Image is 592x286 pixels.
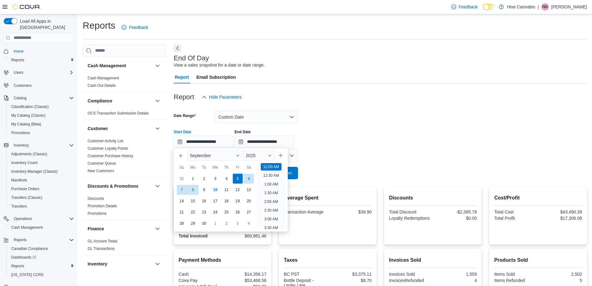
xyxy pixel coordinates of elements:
a: OCS Transaction Submission Details [88,111,149,115]
a: Discounts [88,196,104,201]
span: Transfers [9,203,74,210]
div: day-1 [188,174,198,184]
span: Promotions [9,129,74,137]
div: Items Sold [494,272,537,277]
span: Canadian Compliance [9,245,74,252]
div: View a sales snapshot for a date or date range. [174,62,265,68]
span: NN [542,3,548,11]
span: Customers [11,81,74,89]
p: [PERSON_NAME] [551,3,587,11]
span: Washington CCRS [9,271,74,279]
button: Customer [154,125,161,132]
h2: Average Spent [284,194,372,202]
a: GL Account Totals [88,239,117,243]
a: Transfers (Classic) [9,194,45,201]
a: Reports [9,262,27,270]
button: Operations [11,215,34,223]
div: day-2 [222,218,232,228]
a: GL Transactions [88,246,115,251]
label: Date Range [174,113,196,118]
span: Cash Management [11,225,43,230]
button: Customers [1,81,76,90]
div: Fr [233,162,243,172]
span: Dashboards [11,255,36,260]
button: Transfers (Classic) [6,193,76,202]
div: day-28 [177,218,187,228]
div: $43,490.39 [539,209,582,214]
span: Promotion Details [88,204,117,209]
div: day-15 [188,196,198,206]
span: Load All Apps in [GEOGRAPHIC_DATA] [17,18,74,30]
div: 2,502 [539,272,582,277]
a: Customer Purchase History [88,154,133,158]
span: Transfers (Classic) [11,195,42,200]
span: Promotions [88,211,107,216]
div: InvoicesRefunded [389,278,432,283]
span: Customers [14,83,32,88]
h3: Report [174,93,194,101]
div: $14,356.17 [224,272,266,277]
button: Customer [88,125,153,132]
span: Promotions [11,130,30,135]
button: Reports [6,262,76,270]
button: Inventory [88,261,153,267]
div: Total Cost [494,209,537,214]
h3: Finance [88,226,104,232]
a: Adjustments (Classic) [9,150,50,158]
button: Inventory [154,260,161,268]
div: day-4 [222,174,232,184]
button: [US_STATE] CCRS [6,270,76,279]
div: day-26 [233,207,243,217]
div: $69,861.46 [224,233,266,238]
a: Cash Out Details [88,83,116,88]
div: Th [222,162,232,172]
span: Users [11,69,74,76]
a: Customer Loyalty Points [88,146,128,151]
div: Total Profit [494,216,537,221]
button: Discounts & Promotions [88,183,153,189]
a: Customer Queue [88,161,116,166]
span: Reports [14,237,27,242]
button: Users [11,69,26,76]
button: Custom Date [215,111,298,123]
div: day-16 [199,196,209,206]
a: Cash Management [88,76,119,80]
div: day-4 [244,218,254,228]
a: Dashboards [6,253,76,262]
strong: Total Invoiced [179,233,208,238]
span: Inventory [14,143,29,148]
div: day-30 [199,218,209,228]
span: Customer Purchase History [88,153,133,158]
span: Adjustments (Classic) [9,150,74,158]
h2: Cost/Profit [494,194,582,202]
span: Dashboards [9,254,74,261]
button: Discounts & Promotions [154,182,161,190]
span: Classification (Classic) [11,104,49,109]
span: Transfers (Classic) [9,194,74,201]
div: day-14 [177,196,187,206]
h3: Customer [88,125,108,132]
div: Cash Management [83,74,166,92]
span: Operations [11,215,74,223]
span: Manifests [11,178,27,183]
div: Compliance [83,110,166,120]
div: day-22 [188,207,198,217]
div: September, 2025 [176,173,255,229]
span: Reports [9,56,74,64]
span: Report [175,71,189,83]
p: Hive Cannabis [507,3,535,11]
button: Cash Management [154,62,161,69]
button: Reports [11,236,29,244]
div: day-11 [222,185,232,195]
div: day-24 [210,207,220,217]
h2: Discounts [389,194,477,202]
button: Inventory [11,142,31,149]
div: day-1 [210,218,220,228]
span: Home [11,47,74,55]
button: Reports [6,56,76,64]
div: day-3 [210,174,220,184]
span: New Customers [88,168,114,173]
a: Home [11,48,26,55]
